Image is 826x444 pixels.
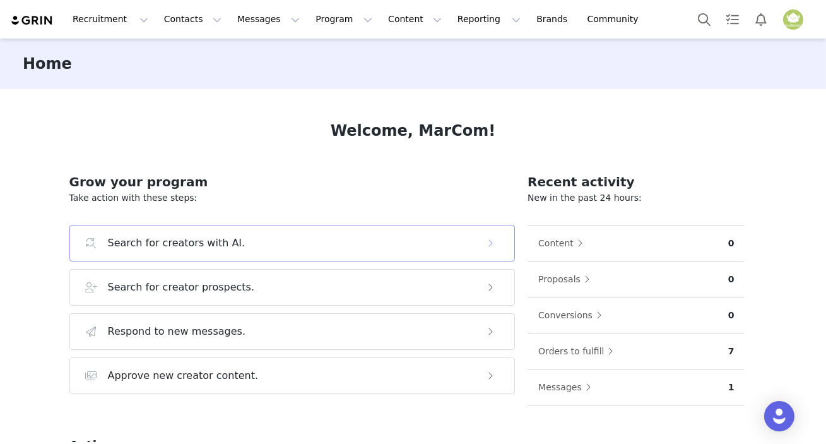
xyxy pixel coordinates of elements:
a: Brands [529,5,579,33]
img: 71db4a9b-c422-4b77-bb00-02d042611fdb.png [783,9,803,30]
button: Recruitment [65,5,156,33]
button: Reporting [450,5,528,33]
button: Profile [776,9,816,30]
p: 0 [728,309,735,322]
a: Community [580,5,652,33]
p: 0 [728,237,735,250]
p: 0 [728,273,735,286]
button: Search for creators with AI. [69,225,516,261]
button: Content [538,233,589,253]
button: Content [381,5,449,33]
button: Respond to new messages. [69,313,516,350]
h3: Respond to new messages. [108,324,246,339]
div: Open Intercom Messenger [764,401,794,431]
p: 1 [728,381,735,394]
h2: Recent activity [528,172,744,191]
button: Approve new creator content. [69,357,516,394]
h3: Home [23,52,72,75]
button: Orders to fulfill [538,341,620,361]
p: Take action with these steps: [69,191,516,205]
button: Messages [230,5,307,33]
button: Notifications [747,5,775,33]
h3: Search for creators with AI. [108,236,245,251]
h1: Welcome, MarCom! [331,119,496,142]
button: Messages [538,377,598,397]
button: Proposals [538,269,596,289]
h3: Search for creator prospects. [108,280,255,295]
a: Tasks [719,5,746,33]
button: Contacts [156,5,229,33]
button: Search for creator prospects. [69,269,516,306]
button: Program [308,5,380,33]
button: Conversions [538,305,608,325]
h3: Approve new creator content. [108,368,259,383]
p: New in the past 24 hours: [528,191,744,205]
h2: Grow your program [69,172,516,191]
img: grin logo [10,15,54,27]
button: Search [690,5,718,33]
p: 7 [728,345,735,358]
